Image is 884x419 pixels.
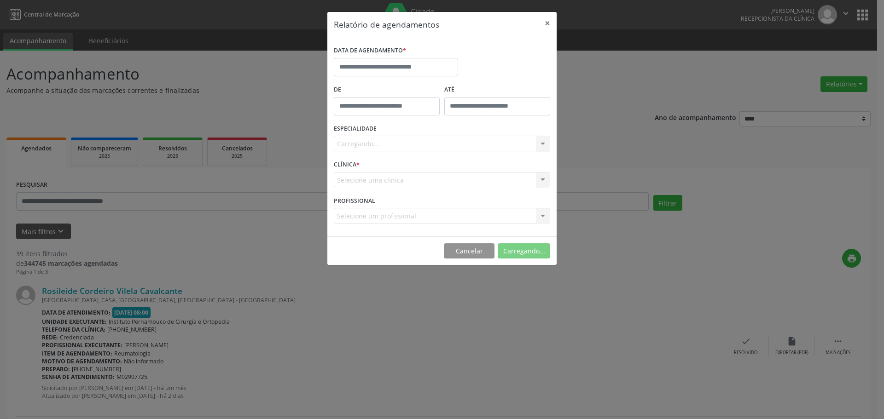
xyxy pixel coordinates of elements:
[334,194,375,208] label: PROFISSIONAL
[334,158,360,172] label: CLÍNICA
[334,122,377,136] label: ESPECIALIDADE
[444,243,494,259] button: Cancelar
[444,83,550,97] label: ATÉ
[334,18,439,30] h5: Relatório de agendamentos
[498,243,550,259] button: Carregando...
[334,44,406,58] label: DATA DE AGENDAMENTO
[334,83,440,97] label: De
[538,12,557,34] button: Close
